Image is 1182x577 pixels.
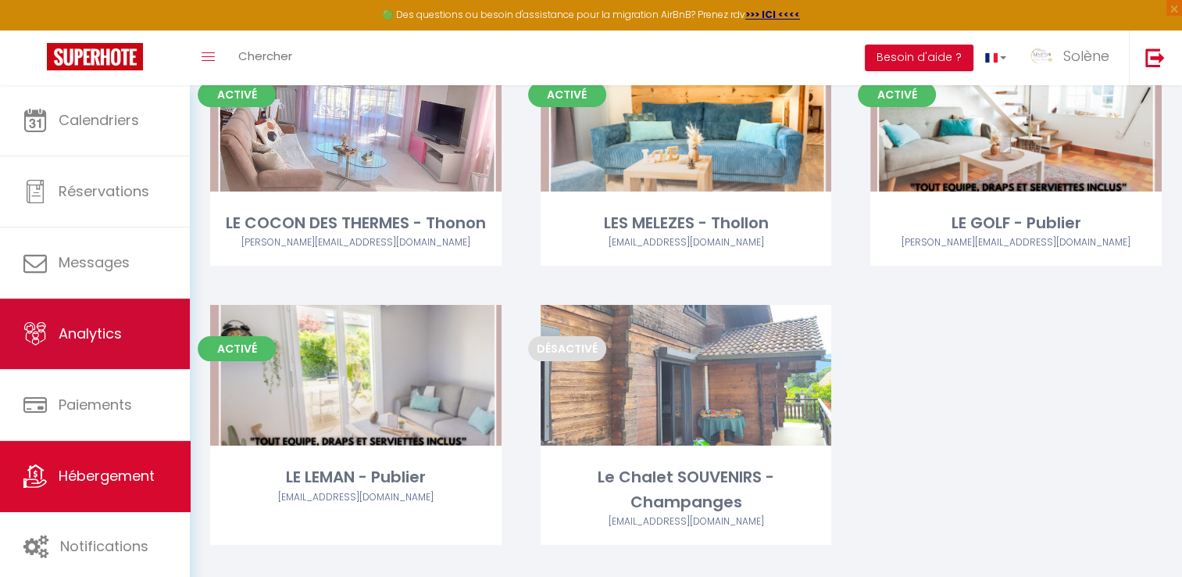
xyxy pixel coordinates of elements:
span: Activé [198,82,276,107]
a: Chercher [227,30,304,85]
span: Hébergement [59,466,155,486]
span: Activé [858,82,936,107]
div: Le Chalet SOUVENIRS - Champanges [541,465,832,514]
span: Paiements [59,395,132,414]
div: LES MELEZES - Thollon [541,211,832,235]
div: Airbnb [210,490,502,505]
a: >>> ICI <<<< [745,8,800,21]
div: LE LEMAN - Publier [210,465,502,489]
span: Activé [198,336,276,361]
button: Besoin d'aide ? [865,45,973,71]
a: ... Solène [1018,30,1129,85]
span: Chercher [238,48,292,64]
span: Messages [59,253,130,272]
div: LE COCON DES THERMES - Thonon [210,211,502,235]
span: Calendriers [59,110,139,130]
span: Désactivé [528,336,606,361]
span: Activé [528,82,606,107]
div: Airbnb [210,235,502,250]
span: Réservations [59,181,149,201]
div: LE GOLF - Publier [870,211,1162,235]
img: Super Booking [47,43,143,70]
span: Analytics [59,324,122,343]
span: Notifications [60,536,148,556]
span: Solène [1063,46,1109,66]
div: Airbnb [870,235,1162,250]
div: Airbnb [541,235,832,250]
img: ... [1030,45,1053,68]
div: Airbnb [541,514,832,529]
img: logout [1145,48,1165,67]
